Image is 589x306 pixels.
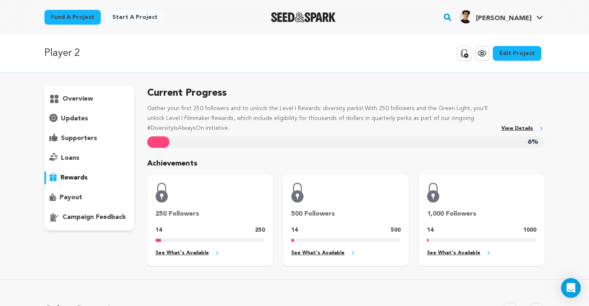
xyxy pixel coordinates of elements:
[44,152,134,165] button: loans
[44,112,134,125] button: updates
[106,10,164,25] a: Start a project
[44,211,134,224] button: campaign feedback
[427,209,536,219] p: 1,000 Followers
[155,248,265,258] a: See What's Available
[271,12,336,22] img: Seed&Spark Logo Dark Mode
[147,104,495,133] p: Gather your first 250 followers and to unlock the Level I Rewards: diversity perks! With 250 foll...
[255,225,265,235] p: 250
[44,46,80,61] p: Player 2
[44,10,101,25] a: Fund a project
[271,12,336,22] a: Seed&Spark Homepage
[523,225,536,235] p: 1000
[458,9,545,23] a: Jeremy C.'s Profile
[493,46,541,61] a: Edit Project
[44,92,134,106] button: overview
[528,136,538,148] span: 6%
[60,173,88,183] p: rewards
[291,209,401,219] p: 500 Followers
[61,114,88,124] p: updates
[147,158,545,170] p: Achievements
[147,86,545,101] h5: Current Progress
[63,212,126,222] p: campaign feedback
[155,209,265,219] p: 250 Followers
[458,9,545,26] span: Jeremy C.'s Profile
[44,132,134,145] button: supporters
[561,278,581,298] div: Open Intercom Messenger
[459,10,473,23] img: 7ac5759f7ed93658.jpg
[61,133,97,143] p: supporters
[501,124,545,133] a: View Details
[427,225,434,235] p: 14
[391,225,401,235] p: 500
[291,248,401,258] a: See What's Available
[291,225,298,235] p: 14
[44,171,134,184] button: rewards
[61,153,79,163] p: loans
[427,248,536,258] a: See What's Available
[476,15,531,22] span: [PERSON_NAME]
[60,193,82,202] p: payout
[155,225,162,235] p: 14
[44,191,134,204] button: payout
[459,10,531,23] div: Jeremy C.'s Profile
[63,94,93,104] p: overview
